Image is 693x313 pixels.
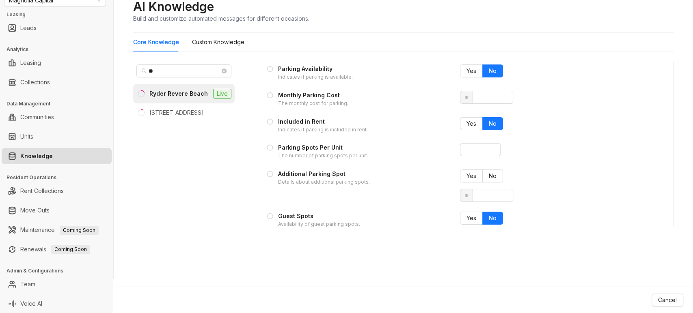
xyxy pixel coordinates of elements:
div: Guest Spots [278,212,360,221]
li: Communities [2,109,112,125]
div: Additional Parking Spot [278,169,370,178]
div: The monthly cost for parking. [278,100,348,107]
span: close-circle [222,69,227,73]
div: Ryder Revere Beach [149,89,208,98]
li: Knowledge [2,148,112,164]
div: Custom Knowledge [192,38,244,47]
li: Units [2,129,112,145]
div: Monthly Parking Cost [278,91,348,100]
a: Rent Collections [20,183,64,199]
div: Core Knowledge [133,38,179,47]
a: Move Outs [20,202,50,219]
a: Collections [20,74,50,90]
li: Renewals [2,241,112,257]
li: Move Outs [2,202,112,219]
li: Maintenance [2,222,112,238]
a: Team [20,276,35,292]
li: Collections [2,74,112,90]
div: Details about additional parking spots. [278,178,370,186]
h3: Leasing [6,11,113,18]
h3: Data Management [6,100,113,107]
div: Parking Spots Per Unit [278,143,368,152]
a: RenewalsComing Soon [20,241,90,257]
li: Voice AI [2,296,112,312]
div: Indicates if parking is included in rent. [278,126,368,134]
div: Build and customize automated messages for different occasions. [133,14,309,23]
span: search [141,68,147,74]
div: Parking Availability [278,64,353,73]
span: Coming Soon [51,245,90,254]
a: Voice AI [20,296,42,312]
span: Coming Soon [60,226,99,235]
span: Yes [466,214,476,221]
a: Units [20,129,33,145]
div: Included in Rent [278,117,368,126]
h3: Admin & Configurations [6,267,113,274]
li: Rent Collections [2,183,112,199]
li: Team [2,276,112,292]
a: Leads [20,20,37,36]
div: Indicates if parking is available. [278,73,353,81]
span: Yes [466,172,476,179]
span: No [489,120,497,127]
span: Live [213,89,231,99]
a: Communities [20,109,54,125]
div: [STREET_ADDRESS] [149,108,204,117]
h3: Resident Operations [6,174,113,181]
div: Availability of guest parking spots. [278,221,360,228]
li: Leasing [2,55,112,71]
span: Yes [466,67,476,74]
li: Leads [2,20,112,36]
span: Yes [466,120,476,127]
span: No [489,172,497,179]
h3: Analytics [6,46,113,53]
a: Knowledge [20,148,53,164]
div: The number of parking spots per unit. [278,152,368,160]
a: Leasing [20,55,41,71]
span: No [489,214,497,221]
span: No [489,67,497,74]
